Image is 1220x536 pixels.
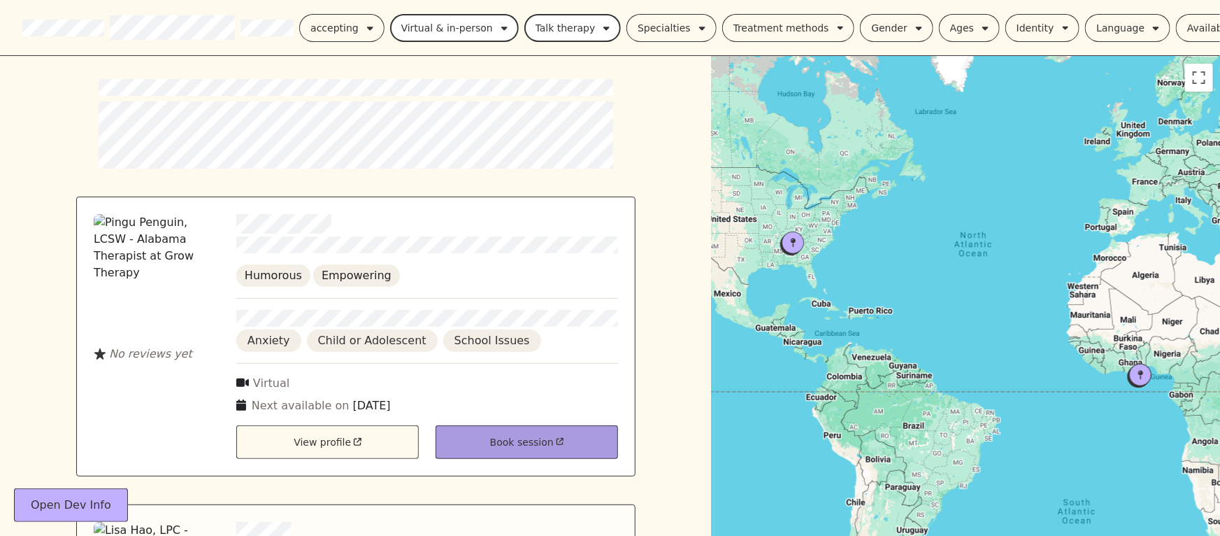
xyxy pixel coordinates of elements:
span: Virtual [253,376,289,390]
button: Setting [390,14,519,42]
div: Language [1096,20,1144,36]
button: Toggle fullscreen view [1185,64,1213,92]
span: Next available on [252,399,350,412]
div: No reviews yet [94,346,220,362]
div: Humorous [236,265,310,287]
div: Talk therapy [536,20,596,36]
div: Ages [950,20,974,36]
a: View profileOpens in new window [236,425,419,459]
gmp-advanced-marker: Details of provider [780,232,804,255]
div: Specialties [638,20,691,36]
svg: Opens in new window [354,438,361,446]
div: accepting [310,20,359,36]
div: School Issues [443,330,541,352]
div: Anxiety [236,330,301,352]
button: Identity [1005,14,1079,42]
button: Specialties [626,14,716,42]
svg: Opens in new window [557,438,564,446]
gmp-advanced-marker: Details of Jennifer Matthews [1128,364,1151,388]
div: Identity [1017,20,1054,36]
img: Pingu Penguin, LCSW - Alabama Therapist at Grow Therapy [94,214,220,340]
button: Gender [860,14,933,42]
button: Open Dev Info [14,488,128,522]
div: Child or Adolescent [307,330,438,352]
button: Ages [939,14,1000,42]
span: [DATE] [353,399,391,412]
div: Empowering [313,265,400,287]
button: Treatment methods [722,14,855,42]
div: Virtual & in-person [401,20,493,36]
a: Book sessionOpens in new window [436,425,618,459]
button: accepting [299,14,384,42]
div: Treatment methods [733,20,829,36]
div: Gender [871,20,907,36]
div: View profile [236,425,419,459]
button: Psychiatric Care [524,14,622,42]
div: Book session [436,425,618,459]
button: Language [1085,14,1170,42]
